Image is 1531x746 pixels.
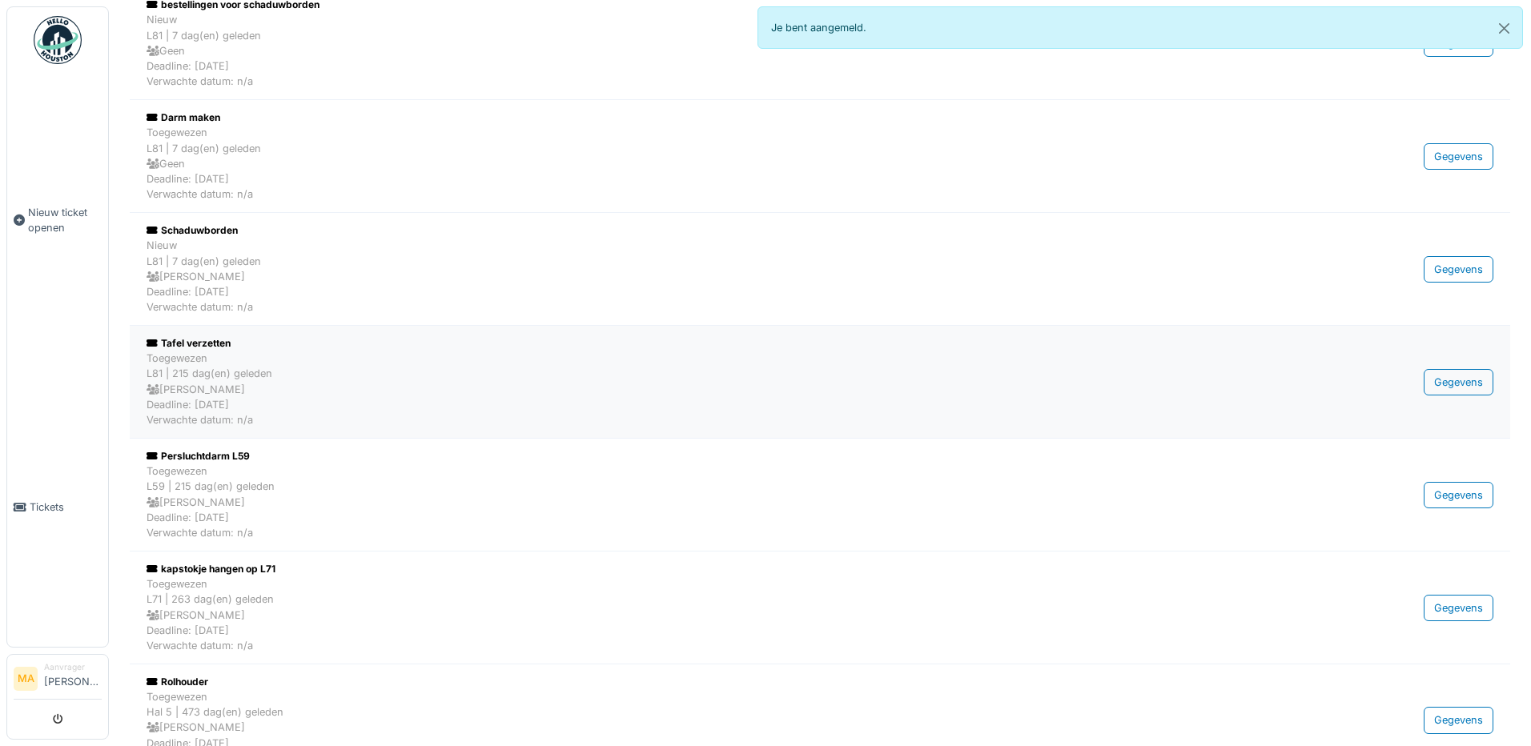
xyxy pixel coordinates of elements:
[1424,369,1493,395] div: Gegevens
[147,110,1280,125] div: Darm maken
[147,675,1280,689] div: Rolhouder
[147,125,1280,202] div: Toegewezen L81 | 7 dag(en) geleden Geen Deadline: [DATE] Verwachte datum: n/a
[147,463,1280,540] div: Toegewezen L59 | 215 dag(en) geleden [PERSON_NAME] Deadline: [DATE] Verwachte datum: n/a
[44,661,102,673] div: Aanvrager
[143,332,1497,431] a: Tafel verzetten ToegewezenL81 | 215 dag(en) geleden [PERSON_NAME]Deadline: [DATE]Verwachte datum:...
[14,661,102,700] a: MA Aanvrager[PERSON_NAME]
[147,562,1280,576] div: kapstokje hangen op L71
[147,223,1280,238] div: Schaduwborden
[147,238,1280,315] div: Nieuw L81 | 7 dag(en) geleden [PERSON_NAME] Deadline: [DATE] Verwachte datum: n/a
[757,6,1523,49] div: Je bent aangemeld.
[1424,143,1493,170] div: Gegevens
[1424,256,1493,283] div: Gegevens
[1424,707,1493,733] div: Gegevens
[1424,482,1493,508] div: Gegevens
[143,558,1497,657] a: kapstokje hangen op L71 ToegewezenL71 | 263 dag(en) geleden [PERSON_NAME]Deadline: [DATE]Verwacht...
[1424,595,1493,621] div: Gegevens
[147,12,1280,89] div: Nieuw L81 | 7 dag(en) geleden Geen Deadline: [DATE] Verwachte datum: n/a
[147,351,1280,427] div: Toegewezen L81 | 215 dag(en) geleden [PERSON_NAME] Deadline: [DATE] Verwachte datum: n/a
[44,661,102,696] li: [PERSON_NAME]
[143,445,1497,544] a: Persluchtdarm L59 ToegewezenL59 | 215 dag(en) geleden [PERSON_NAME]Deadline: [DATE]Verwachte datu...
[7,367,108,647] a: Tickets
[147,449,1280,463] div: Persluchtdarm L59
[34,16,82,64] img: Badge_color-CXgf-gQk.svg
[1486,7,1522,50] button: Close
[14,667,38,691] li: MA
[30,499,102,515] span: Tickets
[143,106,1497,206] a: Darm maken ToegewezenL81 | 7 dag(en) geleden GeenDeadline: [DATE]Verwachte datum: n/a Gegevens
[147,576,1280,653] div: Toegewezen L71 | 263 dag(en) geleden [PERSON_NAME] Deadline: [DATE] Verwachte datum: n/a
[143,219,1497,319] a: Schaduwborden NieuwL81 | 7 dag(en) geleden [PERSON_NAME]Deadline: [DATE]Verwachte datum: n/a Gege...
[28,205,102,235] span: Nieuw ticket openen
[7,73,108,367] a: Nieuw ticket openen
[147,336,1280,351] div: Tafel verzetten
